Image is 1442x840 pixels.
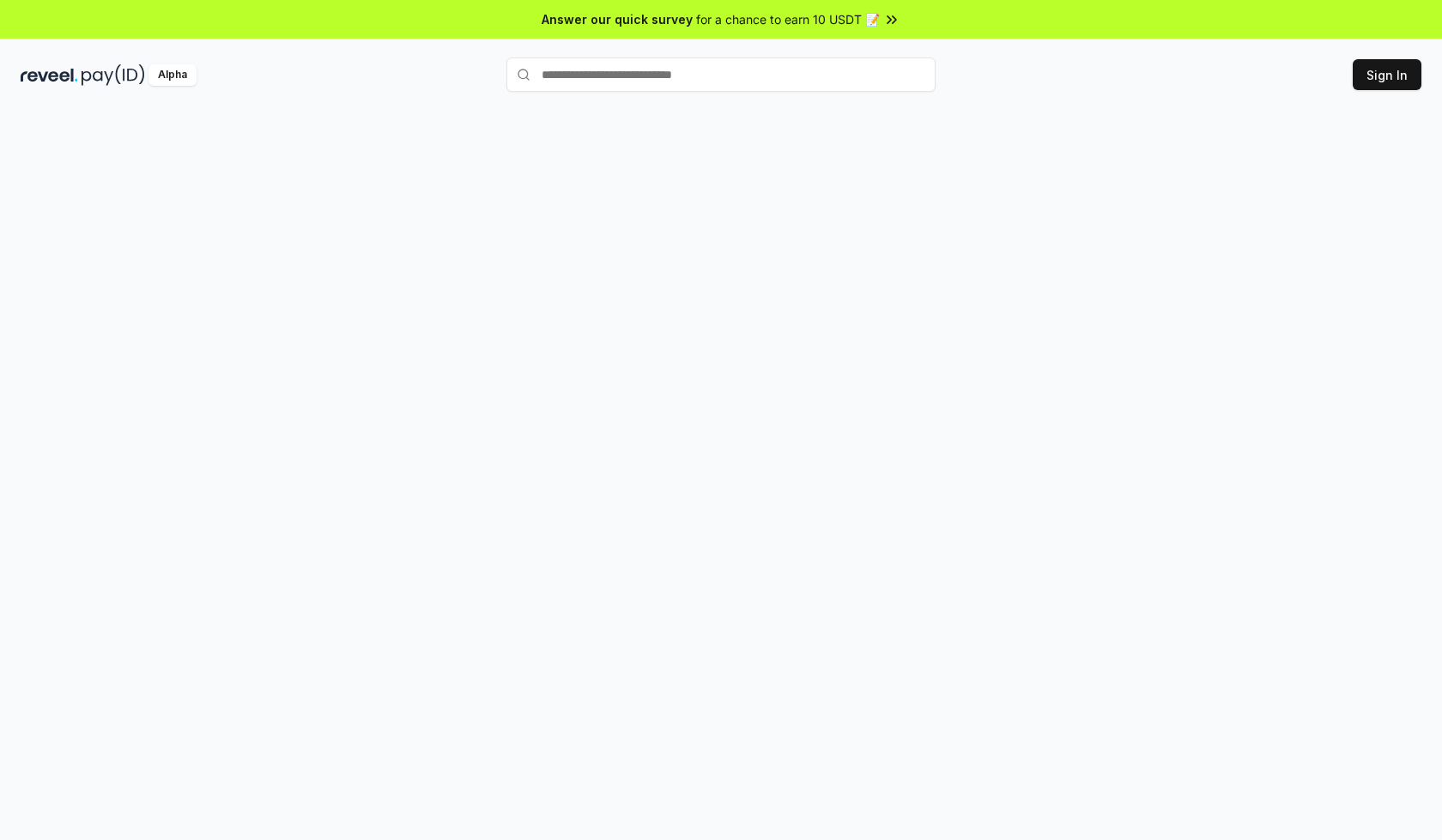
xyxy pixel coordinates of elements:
[696,10,880,28] span: for a chance to earn 10 USDT 📝
[21,64,78,86] img: reveel_dark
[1353,59,1421,90] button: Sign In
[82,64,145,86] img: pay_id
[148,64,197,86] div: Alpha
[542,10,693,28] span: Answer our quick survey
